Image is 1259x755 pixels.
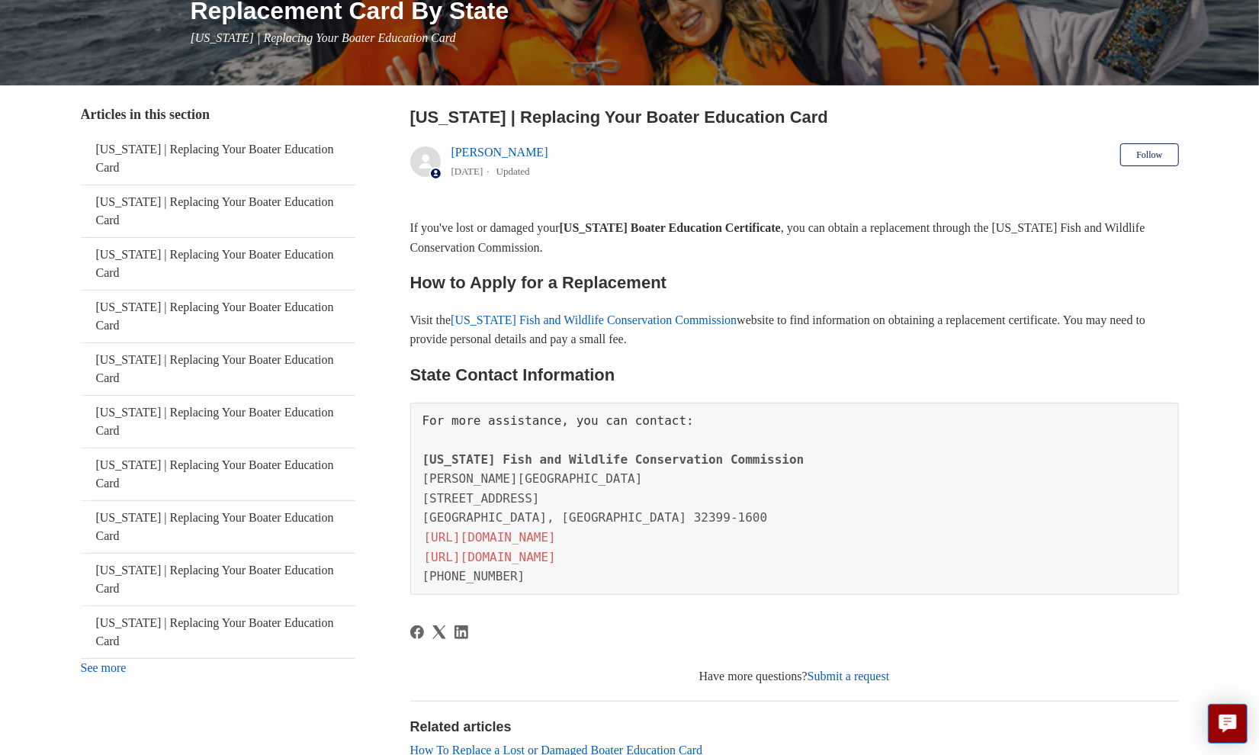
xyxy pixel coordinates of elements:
a: [US_STATE] | Replacing Your Boater Education Card [81,238,355,290]
a: [US_STATE] | Replacing Your Boater Education Card [81,501,355,553]
a: [URL][DOMAIN_NAME] [422,548,557,566]
span: [STREET_ADDRESS] [GEOGRAPHIC_DATA], [GEOGRAPHIC_DATA] 32399-1600 [422,491,768,525]
a: [US_STATE] | Replacing Your Boater Education Card [81,133,355,185]
pre: For more assistance, you can contact: [410,403,1179,595]
h2: Related articles [410,717,1179,737]
span: [US_STATE] Fish and Wildlife Conservation Commission [422,452,805,467]
a: [US_STATE] | Replacing Your Boater Education Card [81,291,355,342]
svg: Share this page on Facebook [410,625,424,639]
h2: Florida | Replacing Your Boater Education Card [410,104,1179,130]
h2: State Contact Information [410,361,1179,388]
span: [PERSON_NAME][GEOGRAPHIC_DATA] [422,471,643,486]
a: [URL][DOMAIN_NAME] [422,528,557,546]
span: Articles in this section [81,107,210,122]
a: [US_STATE] | Replacing Your Boater Education Card [81,185,355,237]
a: [US_STATE] | Replacing Your Boater Education Card [81,448,355,500]
li: Updated [496,165,530,177]
a: Facebook [410,625,424,639]
a: [US_STATE] | Replacing Your Boater Education Card [81,606,355,658]
a: Submit a request [808,670,890,683]
div: Have more questions? [410,667,1179,686]
h2: How to Apply for a Replacement [410,269,1179,296]
a: [US_STATE] | Replacing Your Boater Education Card [81,396,355,448]
time: 05/23/2024, 10:55 [451,165,483,177]
a: [US_STATE] | Replacing Your Boater Education Card [81,343,355,395]
svg: Share this page on LinkedIn [454,625,468,639]
a: See more [81,661,127,674]
p: If you've lost or damaged your , you can obtain a replacement through the [US_STATE] Fish and Wil... [410,218,1179,257]
a: LinkedIn [454,625,468,639]
button: Follow Article [1120,143,1178,166]
a: [PERSON_NAME] [451,146,548,159]
svg: Share this page on X Corp [432,625,446,639]
span: [US_STATE] | Replacing Your Boater Education Card [191,31,456,44]
strong: [US_STATE] Boater Education Certificate [560,221,781,234]
a: [US_STATE] | Replacing Your Boater Education Card [81,554,355,606]
button: Live chat [1208,704,1248,744]
span: [PHONE_NUMBER] [422,569,525,583]
a: X Corp [432,625,446,639]
p: Visit the website to find information on obtaining a replacement certificate. You may need to pro... [410,310,1179,349]
a: [US_STATE] Fish and Wildlife Conservation Commission [451,313,737,326]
